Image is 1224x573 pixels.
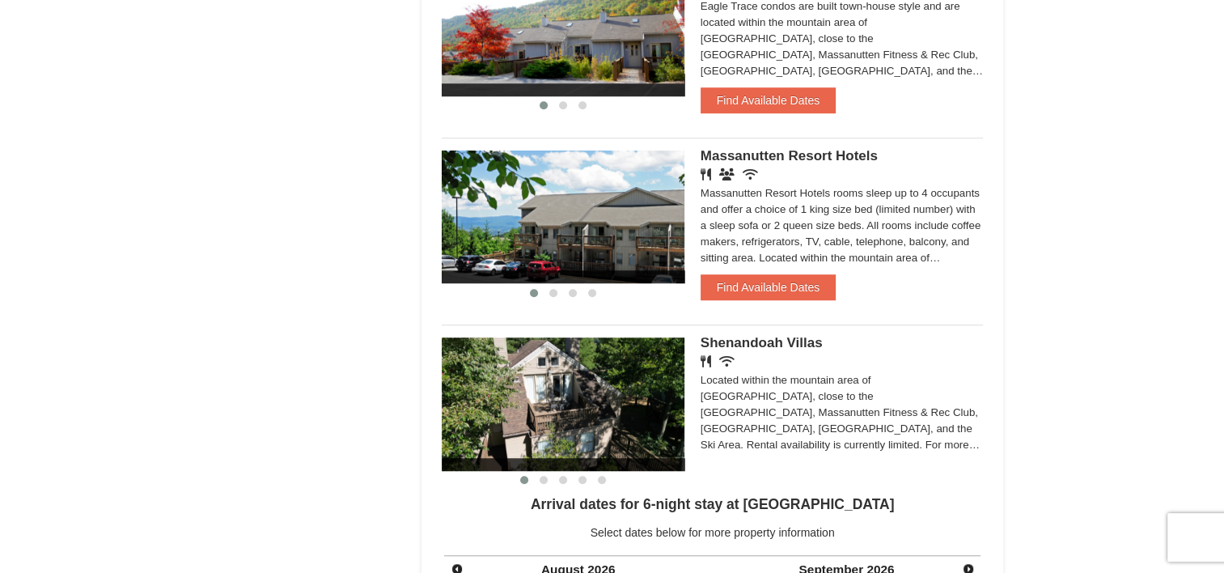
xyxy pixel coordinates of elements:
i: Banquet Facilities [719,168,735,180]
button: Find Available Dates [701,87,836,113]
button: Find Available Dates [701,274,836,300]
i: Wireless Internet (free) [719,355,735,367]
i: Wireless Internet (free) [743,168,758,180]
span: Select dates below for more property information [591,526,835,539]
h4: Arrival dates for 6-night stay at [GEOGRAPHIC_DATA] [442,496,984,512]
i: Restaurant [701,168,711,180]
div: Located within the mountain area of [GEOGRAPHIC_DATA], close to the [GEOGRAPHIC_DATA], Massanutte... [701,372,984,453]
div: Massanutten Resort Hotels rooms sleep up to 4 occupants and offer a choice of 1 king size bed (li... [701,185,984,266]
i: Restaurant [701,355,711,367]
span: Shenandoah Villas [701,335,823,350]
span: Massanutten Resort Hotels [701,148,878,163]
